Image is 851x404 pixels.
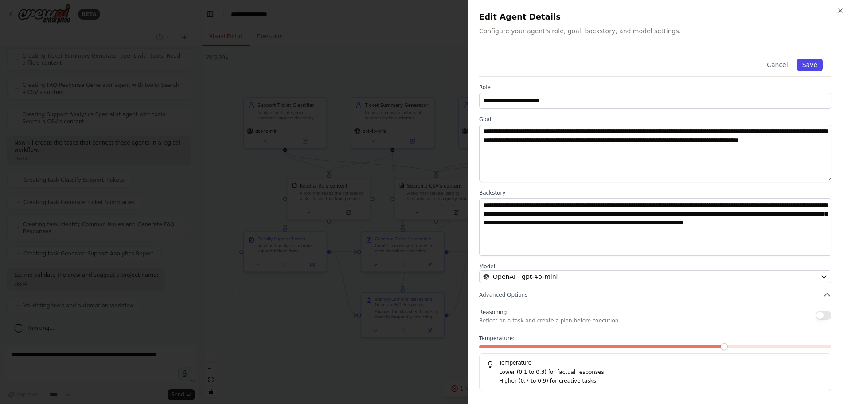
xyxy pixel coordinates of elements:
[479,290,831,299] button: Advanced Options
[499,368,824,377] p: Lower (0.1 to 0.3) for factual responses.
[479,291,527,298] span: Advanced Options
[479,116,831,123] label: Goal
[493,272,558,281] span: OpenAI - gpt-4o-mini
[479,84,831,91] label: Role
[479,270,831,283] button: OpenAI - gpt-4o-mini
[479,309,507,315] span: Reasoning
[479,27,840,35] p: Configure your agent's role, goal, backstory, and model settings.
[479,317,618,324] p: Reflect on a task and create a plan before execution
[479,189,831,196] label: Backstory
[797,59,823,71] button: Save
[479,11,840,23] h2: Edit Agent Details
[479,335,515,342] span: Temperature:
[761,59,793,71] button: Cancel
[479,263,831,270] label: Model
[499,377,824,386] p: Higher (0.7 to 0.9) for creative tasks.
[487,359,824,366] h5: Temperature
